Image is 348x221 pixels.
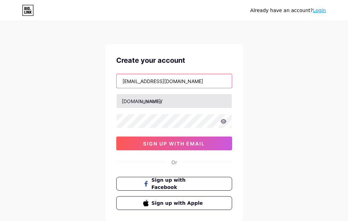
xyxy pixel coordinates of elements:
[313,8,326,13] a: Login
[116,196,232,210] button: Sign up with Apple
[116,55,232,66] div: Create your account
[117,94,232,108] input: username
[151,177,205,191] span: Sign up with Facebook
[122,98,162,105] div: [DOMAIN_NAME]/
[143,141,205,147] span: sign up with email
[250,7,326,14] div: Already have an account?
[117,74,232,88] input: Email
[116,177,232,191] button: Sign up with Facebook
[116,137,232,150] button: sign up with email
[171,159,177,166] div: Or
[151,200,205,207] span: Sign up with Apple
